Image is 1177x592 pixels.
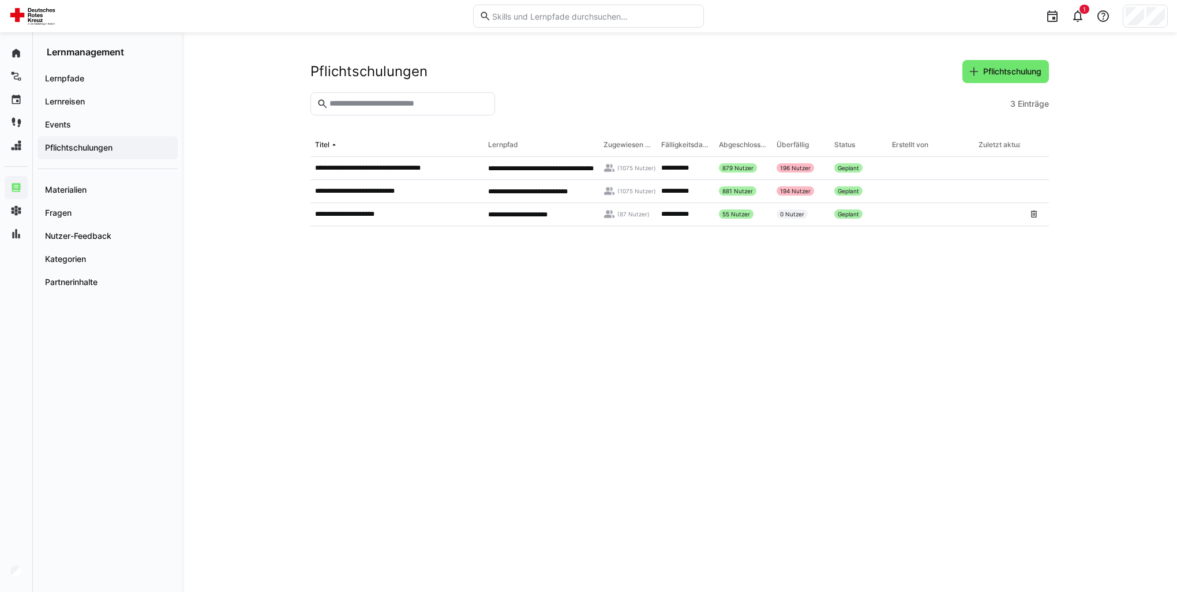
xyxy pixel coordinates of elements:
[777,140,809,149] div: Überfällig
[834,140,855,149] div: Status
[719,140,767,149] div: Abgeschlossen
[719,186,756,196] div: 881 Nutzer
[777,163,814,173] div: 196 Nutzer
[310,63,428,80] h2: Pflichtschulungen
[981,66,1043,77] span: Pflichtschulung
[834,163,863,173] div: Geplant
[617,164,656,172] span: (1075 Nutzer)
[777,186,814,196] div: 194 Nutzer
[491,11,698,21] input: Skills und Lernpfade durchsuchen…
[661,140,710,149] div: Fälligkeitsdatum
[892,140,928,149] div: Erstellt von
[1018,98,1049,110] span: Einträge
[979,140,1047,149] div: Zuletzt aktualisiert von
[962,60,1049,83] button: Pflichtschulung
[834,209,863,219] div: Geplant
[1010,98,1015,110] span: 3
[315,140,329,149] div: Titel
[604,140,652,149] div: Zugewiesen an
[488,140,518,149] div: Lernpfad
[777,209,808,219] div: 0 Nutzer
[719,163,757,173] div: 879 Nutzer
[834,186,863,196] div: Geplant
[1083,6,1086,13] span: 1
[719,209,754,219] div: 55 Nutzer
[617,187,656,195] span: (1075 Nutzer)
[617,210,650,218] span: (87 Nutzer)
